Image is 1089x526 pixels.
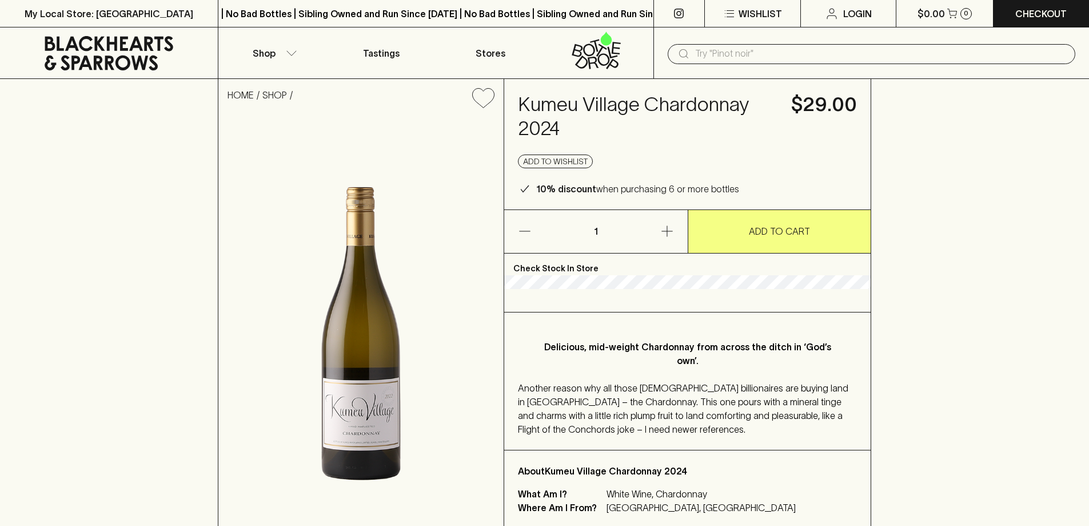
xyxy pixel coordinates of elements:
[436,27,545,78] a: Stores
[918,7,945,21] p: $0.00
[843,7,872,21] p: Login
[518,501,604,515] p: Where Am I From?
[518,155,593,168] button: Add to wishlist
[536,184,596,194] b: 10% discount
[363,46,400,60] p: Tastings
[476,46,505,60] p: Stores
[504,254,871,275] p: Check Stock In Store
[541,340,834,367] p: Delicious, mid-weight Chardonnay from across the ditch in ‘God’s own’.
[739,7,782,21] p: Wishlist
[468,84,499,113] button: Add to wishlist
[964,10,968,17] p: 0
[518,93,777,141] h4: Kumeu Village Chardonnay 2024
[25,7,193,21] p: My Local Store: [GEOGRAPHIC_DATA]
[695,45,1066,63] input: Try "Pinot noir"
[791,93,857,117] h4: $29.00
[749,224,810,238] p: ADD TO CART
[582,210,609,253] p: 1
[518,487,604,501] p: What Am I?
[688,210,871,253] button: ADD TO CART
[1015,7,1067,21] p: Checkout
[262,90,287,100] a: SHOP
[518,464,857,478] p: About Kumeu Village Chardonnay 2024
[607,487,796,501] p: White Wine, Chardonnay
[218,27,327,78] button: Shop
[518,383,848,434] span: Another reason why all those [DEMOGRAPHIC_DATA] billionaires are buying land in [GEOGRAPHIC_DATA]...
[253,46,276,60] p: Shop
[607,501,796,515] p: [GEOGRAPHIC_DATA], [GEOGRAPHIC_DATA]
[327,27,436,78] a: Tastings
[228,90,254,100] a: HOME
[536,182,739,196] p: when purchasing 6 or more bottles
